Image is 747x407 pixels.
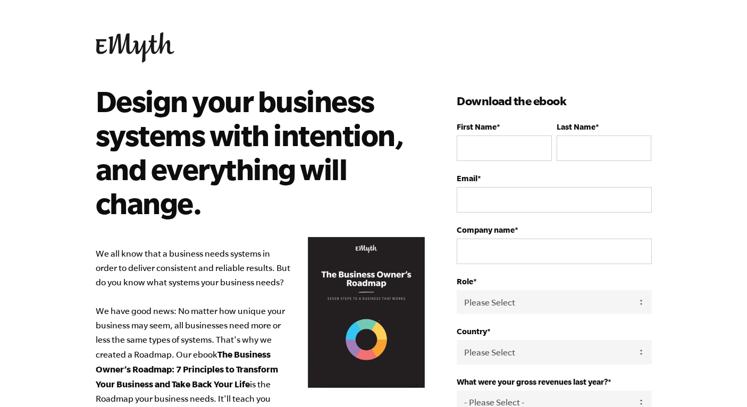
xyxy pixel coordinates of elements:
img: EMyth [96,32,174,63]
span: Role [457,277,473,286]
span: Country [457,327,487,336]
span: Last Name [557,122,595,131]
span: First Name [457,122,497,131]
iframe: Chat Widget [694,356,747,407]
span: Company name [457,225,515,234]
img: Business Owners Roadmap Cover [308,237,425,388]
span: Email [457,174,477,183]
h2: Design your business systems with intention, and everything will change. [96,84,410,220]
span: What were your gross revenues last year? [457,377,608,386]
b: The Business Owner’s Roadmap: 7 Principles to Transform Your Business and Take Back Your Life [96,349,278,389]
h3: Download the ebook [457,92,651,109]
